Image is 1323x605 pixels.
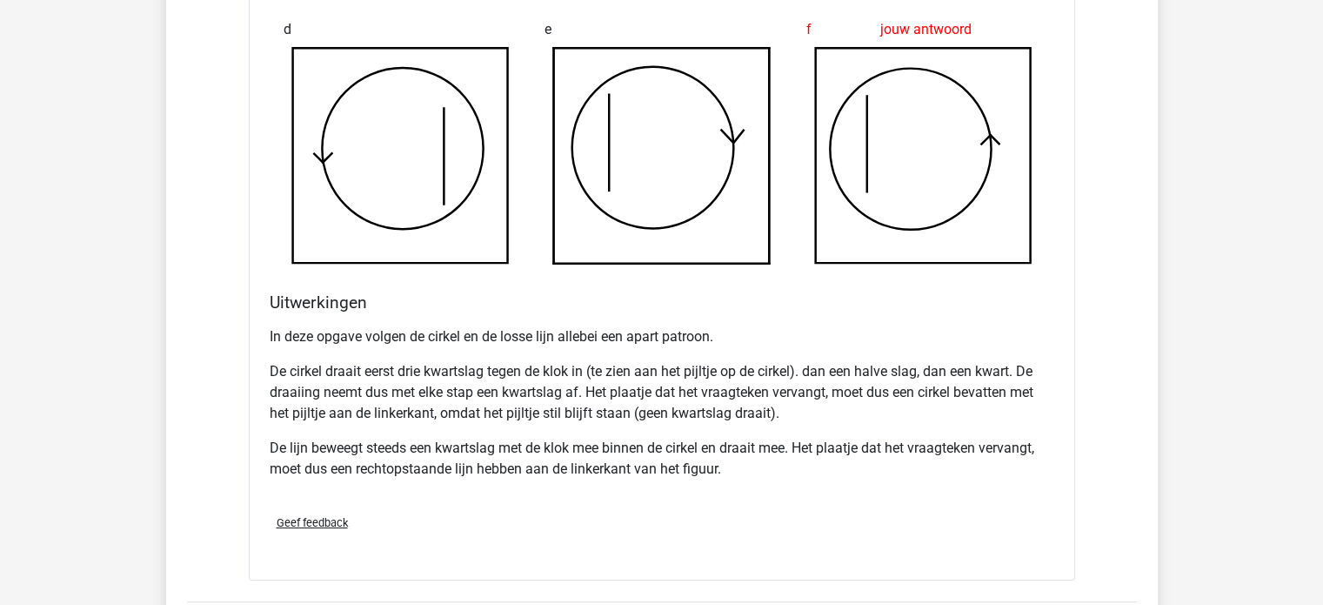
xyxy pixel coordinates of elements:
[277,516,348,529] span: Geef feedback
[270,438,1054,480] p: De lijn beweegt steeds een kwartslag met de klok mee binnen de cirkel en draait mee. Het plaatje ...
[270,292,1054,313] h4: Uitwerkingen
[270,361,1054,424] p: De cirkel draait eerst drie kwartslag tegen de klok in (te zien aan het pijltje op de cirkel). da...
[806,12,1040,47] div: jouw antwoord
[545,12,551,47] span: e
[270,326,1054,347] p: In deze opgave volgen de cirkel en de losse lijn allebei een apart patroon.
[806,12,812,47] span: f
[284,12,291,47] span: d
